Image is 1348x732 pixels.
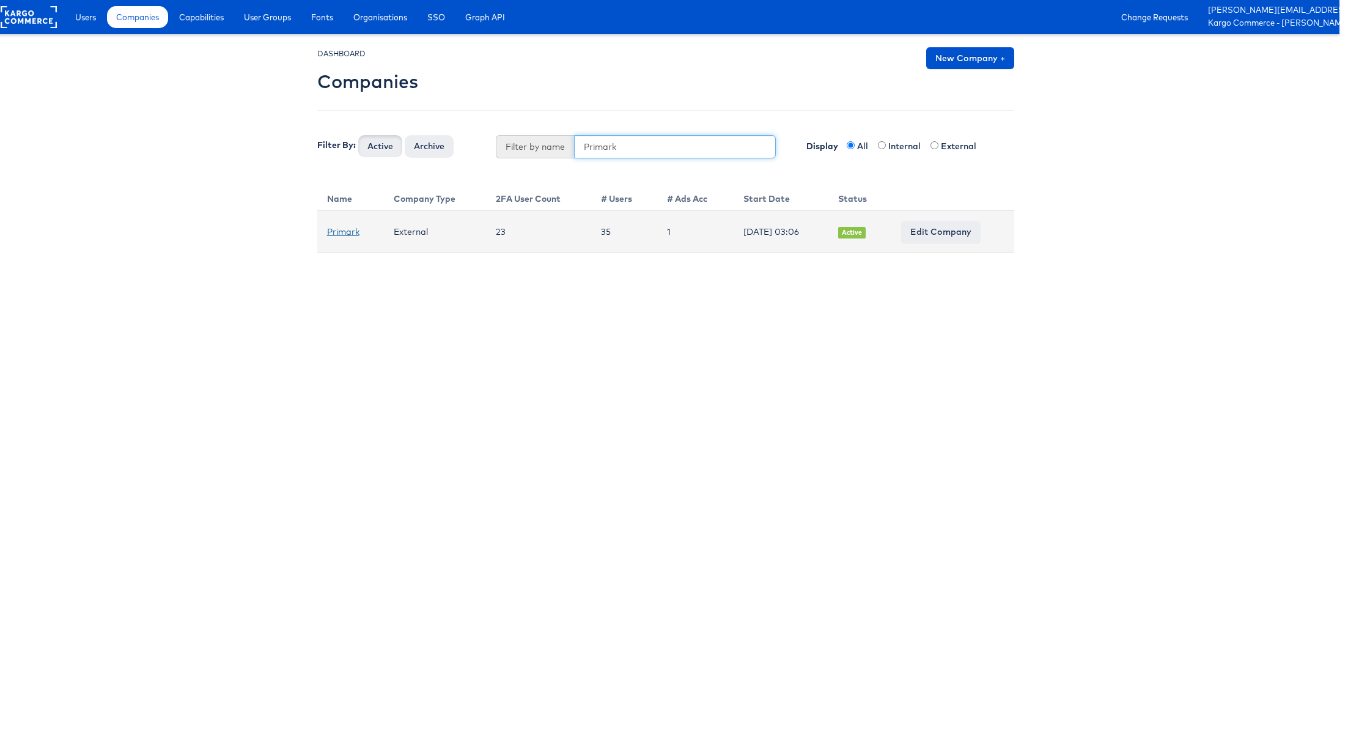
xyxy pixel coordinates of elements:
span: SSO [427,11,445,23]
span: Graph API [465,11,505,23]
a: Change Requests [1112,6,1197,28]
span: Filter by name [496,135,574,158]
th: 2FA User Count [486,183,591,211]
a: Kargo Commerce - [PERSON_NAME] [1208,17,1330,30]
td: 35 [591,211,657,253]
label: External [941,140,984,152]
a: User Groups [235,6,300,28]
a: [PERSON_NAME][EMAIL_ADDRESS][PERSON_NAME][DOMAIN_NAME] [1208,4,1330,17]
td: 1 [657,211,734,253]
a: Organisations [344,6,416,28]
a: SSO [418,6,454,28]
button: Active [358,135,402,157]
span: Capabilities [179,11,224,23]
label: Filter By: [317,139,356,151]
label: Internal [888,140,928,152]
a: Companies [107,6,168,28]
th: # Ads Acc [657,183,734,211]
h2: Companies [317,72,418,92]
td: External [384,211,486,253]
a: Edit Company [901,221,981,243]
label: Display [794,135,844,152]
span: Companies [116,11,159,23]
a: Fonts [302,6,342,28]
a: Primark [327,226,359,237]
td: [DATE] 03:06 [734,211,828,253]
a: Users [66,6,105,28]
small: DASHBOARD [317,49,366,58]
th: Name [317,183,385,211]
label: All [857,140,875,152]
span: Organisations [353,11,407,23]
td: 23 [486,211,591,253]
span: User Groups [244,11,291,23]
a: Graph API [456,6,514,28]
a: Capabilities [170,6,233,28]
th: # Users [591,183,657,211]
th: Status [828,183,891,211]
span: Active [838,227,866,238]
span: Fonts [311,11,333,23]
button: Archive [405,135,454,157]
th: Start Date [734,183,828,211]
span: Users [75,11,96,23]
a: New Company + [926,47,1014,69]
th: Company Type [384,183,486,211]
